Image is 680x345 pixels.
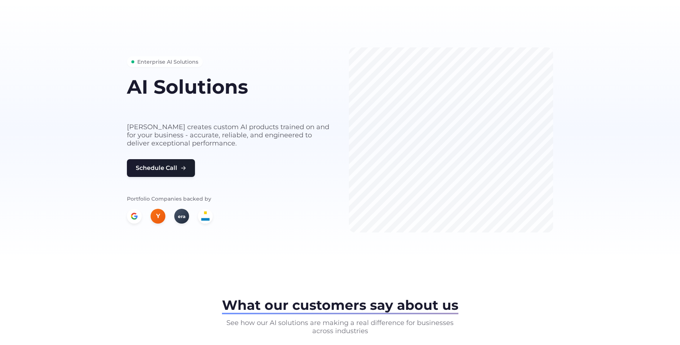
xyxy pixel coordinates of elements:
p: See how our AI solutions are making a real difference for businesses across industries [222,319,458,335]
p: Portfolio Companies backed by [127,195,331,203]
p: [PERSON_NAME] creates custom AI products trained on and for your business - accurate, reliable, a... [127,123,331,147]
h1: AI Solutions [127,76,331,97]
span: Enterprise AI Solutions [137,58,198,66]
button: Schedule Call [127,159,195,177]
div: Y [151,209,165,224]
h2: built for your business needs [127,100,331,114]
div: era [174,209,189,224]
span: What our customers say about us [222,297,458,313]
